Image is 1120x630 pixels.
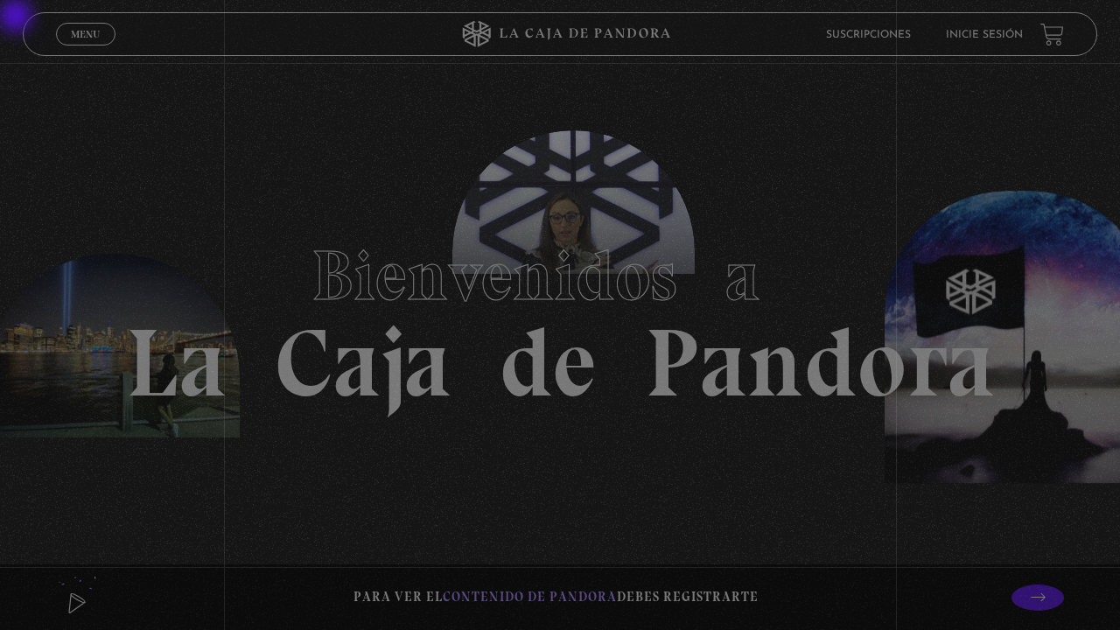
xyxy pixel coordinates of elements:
[71,29,100,39] span: Menu
[66,44,107,56] span: Cerrar
[946,30,1023,40] a: Inicie sesión
[353,585,759,609] p: Para ver el debes registrarte
[1040,23,1064,46] a: View your shopping cart
[443,589,617,605] span: contenido de Pandora
[311,234,808,318] span: Bienvenidos a
[826,30,911,40] a: Suscripciones
[126,219,995,411] h1: La Caja de Pandora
